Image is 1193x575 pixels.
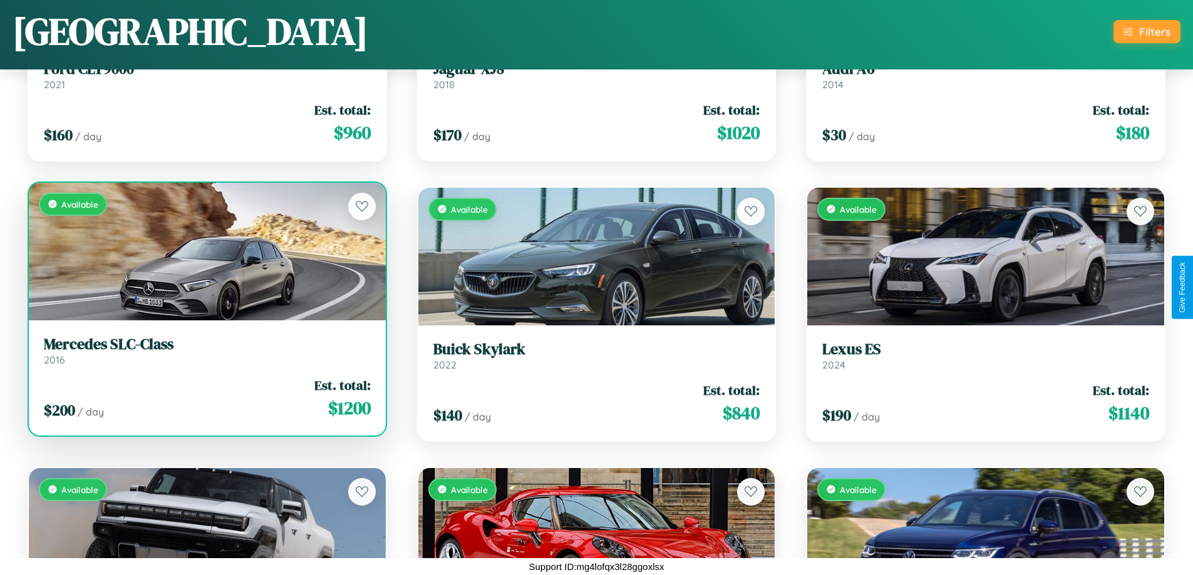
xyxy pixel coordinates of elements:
[44,354,65,366] span: 2016
[822,340,1149,371] a: Lexus ES2024
[433,60,760,91] a: Jaguar XJ82018
[822,125,846,145] span: $ 30
[717,120,760,145] span: $ 1020
[44,60,371,91] a: Ford CLT90002021
[314,101,371,119] span: Est. total:
[13,6,368,57] h1: [GEOGRAPHIC_DATA]
[451,484,488,495] span: Available
[75,130,101,143] span: / day
[433,359,457,371] span: 2022
[703,381,760,399] span: Est. total:
[464,130,490,143] span: / day
[314,376,371,394] span: Est. total:
[703,101,760,119] span: Est. total:
[433,340,760,359] h3: Buick Skylark
[465,410,491,423] span: / day
[433,340,760,371] a: Buick Skylark2022
[822,405,851,425] span: $ 190
[822,78,844,91] span: 2014
[854,410,880,423] span: / day
[44,400,75,420] span: $ 200
[849,130,875,143] span: / day
[822,340,1149,359] h3: Lexus ES
[822,359,845,371] span: 2024
[44,335,371,354] h3: Mercedes SLC-Class
[61,199,98,210] span: Available
[334,120,371,145] span: $ 960
[433,78,455,91] span: 2018
[44,125,73,145] span: $ 160
[1116,120,1149,145] span: $ 180
[723,400,760,425] span: $ 840
[61,484,98,495] span: Available
[1108,400,1149,425] span: $ 1140
[529,558,664,575] p: Support ID: mg4lofqx3l28ggoxlsx
[44,335,371,366] a: Mercedes SLC-Class2016
[840,204,877,215] span: Available
[44,78,65,91] span: 2021
[1178,262,1187,313] div: Give Feedback
[433,125,462,145] span: $ 170
[1093,101,1149,119] span: Est. total:
[433,405,462,425] span: $ 140
[1139,25,1170,38] div: Filters
[433,60,760,78] h3: Jaguar XJ8
[44,60,371,78] h3: Ford CLT9000
[840,484,877,495] span: Available
[78,405,104,418] span: / day
[822,60,1149,91] a: Audi A62014
[822,60,1149,78] h3: Audi A6
[451,204,488,215] span: Available
[1113,20,1180,43] button: Filters
[1093,381,1149,399] span: Est. total:
[328,395,371,420] span: $ 1200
